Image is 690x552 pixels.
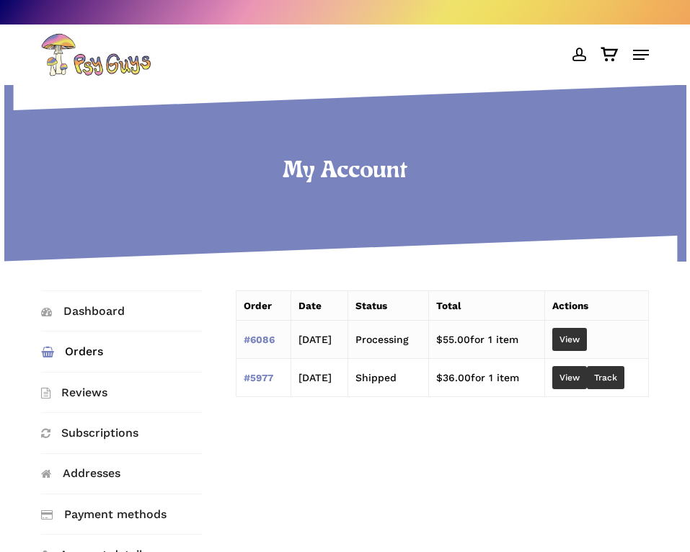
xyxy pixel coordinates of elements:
a: Orders [41,331,202,371]
span: Order [244,300,272,311]
td: for 1 item [429,359,545,397]
a: View order number 6086 [244,334,275,345]
span: Total [436,300,461,311]
a: Payment methods [41,494,202,534]
td: Processing [348,321,428,359]
a: Addresses [41,454,202,494]
span: $ [436,334,443,345]
span: Date [298,300,322,311]
a: Dashboard [41,291,202,331]
a: Reviews [41,373,202,412]
span: $ [436,372,443,383]
span: 36.00 [436,372,471,383]
span: 55.00 [436,334,470,345]
td: Shipped [348,359,428,397]
time: [DATE] [298,334,332,345]
span: Actions [552,300,588,311]
a: View order number 5977 [244,372,273,383]
a: View order 5977 [552,366,587,389]
td: for 1 item [429,321,545,359]
a: Navigation Menu [633,48,649,62]
span: Status [355,300,387,311]
a: Subscriptions [41,413,202,453]
img: PsyGuys [41,33,151,76]
a: Track order number 5977 [587,366,624,389]
a: Cart [593,33,626,76]
a: View order 6086 [552,328,587,351]
time: [DATE] [298,372,332,383]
